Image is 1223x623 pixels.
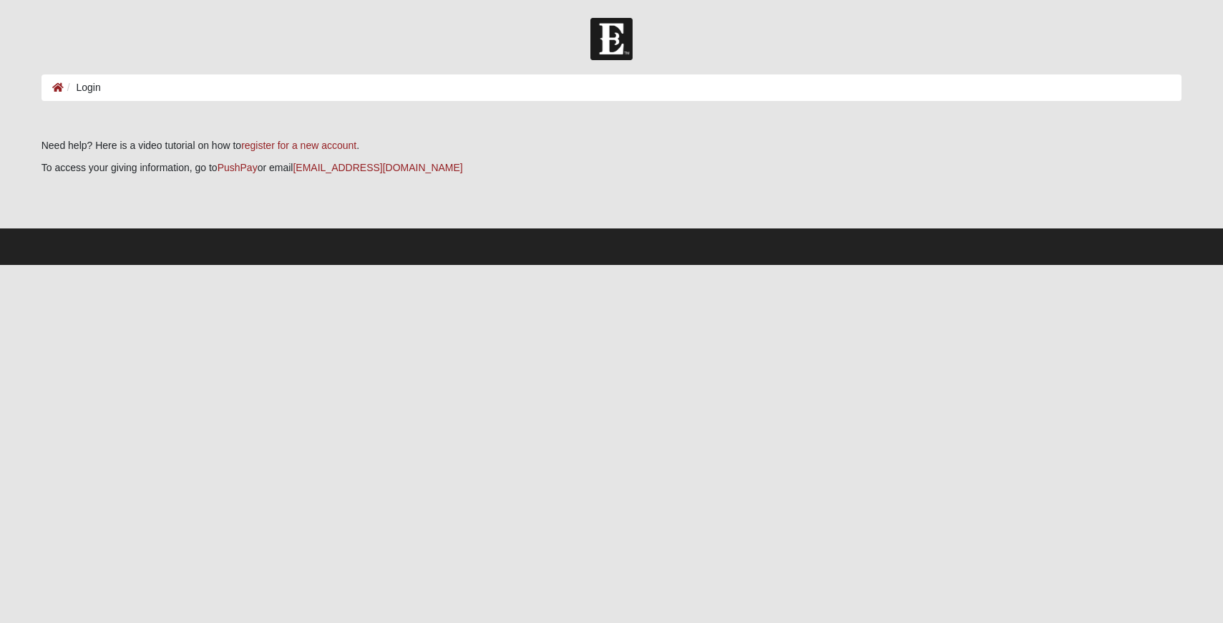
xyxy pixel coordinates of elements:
[42,160,1182,175] p: To access your giving information, go to or email
[293,162,462,173] a: [EMAIL_ADDRESS][DOMAIN_NAME]
[42,138,1182,153] p: Need help? Here is a video tutorial on how to .
[590,18,633,60] img: Church of Eleven22 Logo
[241,140,356,151] a: register for a new account
[64,80,101,95] li: Login
[218,162,258,173] a: PushPay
